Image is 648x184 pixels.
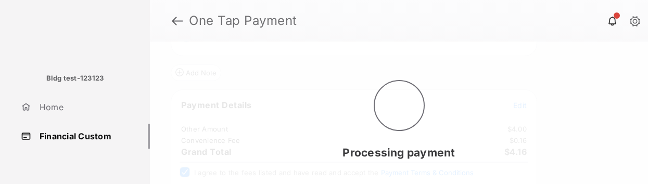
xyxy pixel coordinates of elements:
[17,124,150,149] a: Financial Custom
[189,15,297,27] strong: One Tap Payment
[342,146,455,159] span: Processing payment
[17,95,150,120] a: Home
[17,153,117,178] a: Important Links
[46,73,104,84] p: Bldg test-123123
